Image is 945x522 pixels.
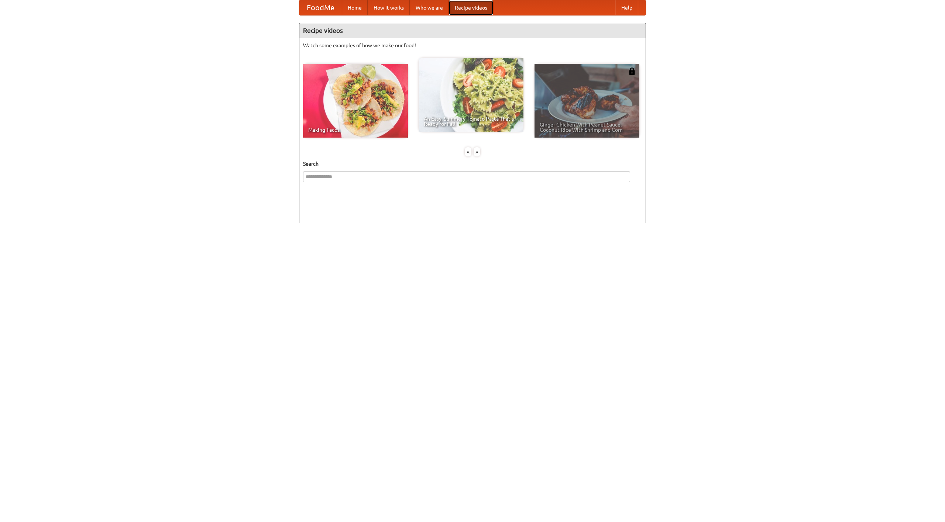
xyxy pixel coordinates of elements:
a: Who we are [410,0,449,15]
span: An Easy, Summery Tomato Pasta That's Ready for Fall [424,116,518,127]
a: Making Tacos [303,64,408,138]
div: « [465,147,471,156]
a: FoodMe [299,0,342,15]
p: Watch some examples of how we make our food! [303,42,642,49]
span: Making Tacos [308,127,403,132]
a: How it works [368,0,410,15]
h4: Recipe videos [299,23,646,38]
div: » [474,147,480,156]
a: Home [342,0,368,15]
h5: Search [303,160,642,167]
a: An Easy, Summery Tomato Pasta That's Ready for Fall [419,58,523,132]
a: Recipe videos [449,0,493,15]
a: Help [615,0,638,15]
img: 483408.png [628,68,636,75]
